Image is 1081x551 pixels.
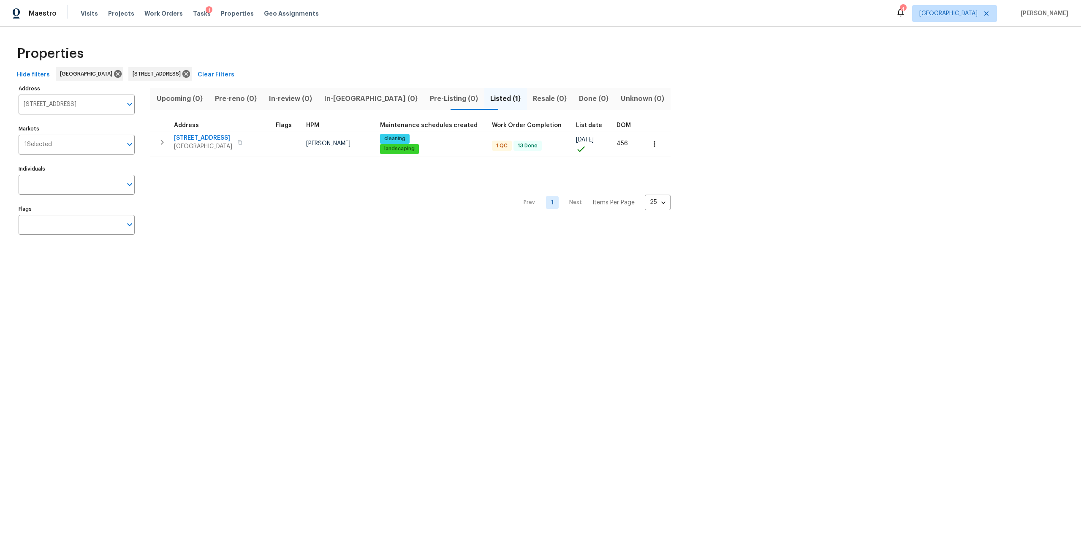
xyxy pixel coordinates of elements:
button: Open [124,179,136,190]
span: Projects [108,9,134,18]
span: Properties [17,49,84,58]
span: Hide filters [17,70,50,80]
span: Upcoming (0) [155,93,204,105]
span: [GEOGRAPHIC_DATA] [919,9,978,18]
div: 25 [645,191,671,213]
span: cleaning [381,135,409,142]
div: [GEOGRAPHIC_DATA] [56,67,123,81]
span: [GEOGRAPHIC_DATA] [174,142,232,151]
a: Goto page 1 [546,196,559,209]
label: Individuals [19,166,135,171]
span: In-review (0) [268,93,313,105]
span: Work Orders [144,9,183,18]
nav: Pagination Navigation [516,162,671,243]
button: Open [124,138,136,150]
span: 456 [617,141,628,147]
span: 1 Selected [24,141,52,148]
span: [DATE] [576,137,594,143]
label: Flags [19,206,135,212]
p: Items Per Page [592,198,635,207]
span: DOM [617,122,631,128]
label: Address [19,86,135,91]
span: Properties [221,9,254,18]
span: [STREET_ADDRESS] [174,134,232,142]
span: Clear Filters [198,70,234,80]
span: Listed (1) [489,93,522,105]
span: Resale (0) [532,93,568,105]
span: Tasks [193,11,211,16]
span: [GEOGRAPHIC_DATA] [60,70,116,78]
span: 1 QC [493,142,511,149]
span: Geo Assignments [264,9,319,18]
span: [PERSON_NAME] [1017,9,1068,18]
span: List date [576,122,602,128]
button: Clear Filters [194,67,238,83]
span: Unknown (0) [620,93,665,105]
span: Flags [276,122,292,128]
label: Markets [19,126,135,131]
span: HPM [306,122,319,128]
div: 4 [900,5,906,14]
span: In-[GEOGRAPHIC_DATA] (0) [323,93,418,105]
span: Maintenance schedules created [380,122,478,128]
span: [STREET_ADDRESS] [133,70,184,78]
button: Open [124,219,136,231]
span: landscaping [381,145,418,152]
span: Visits [81,9,98,18]
span: [PERSON_NAME] [306,141,350,147]
span: Maestro [29,9,57,18]
span: Pre-reno (0) [214,93,258,105]
div: 1 [206,6,212,15]
span: Pre-Listing (0) [429,93,479,105]
button: Open [124,98,136,110]
span: Address [174,122,199,128]
div: [STREET_ADDRESS] [128,67,192,81]
span: Work Order Completion [492,122,562,128]
span: 13 Done [514,142,541,149]
span: Done (0) [578,93,610,105]
button: Hide filters [14,67,53,83]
